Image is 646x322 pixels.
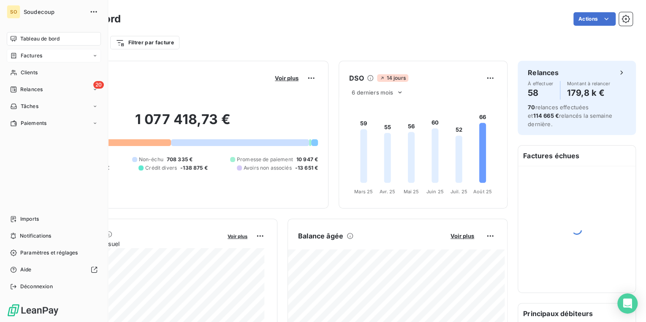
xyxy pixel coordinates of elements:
span: Voir plus [275,75,299,81]
span: À effectuer [528,81,553,86]
a: 20Relances [7,83,101,96]
tspan: Mai 25 [403,189,419,195]
span: 70 [528,104,535,111]
span: 6 derniers mois [352,89,393,96]
h4: 58 [528,86,553,100]
tspan: Juil. 25 [450,189,467,195]
span: 114 665 € [533,112,559,119]
a: Clients [7,66,101,79]
span: 10 947 € [296,156,318,163]
span: Promesse de paiement [237,156,293,163]
button: Filtrer par facture [110,36,179,49]
a: Paramètres et réglages [7,246,101,260]
button: Voir plus [448,232,477,240]
span: Chiffre d'affaires mensuel [48,239,222,248]
span: 14 jours [377,74,408,82]
span: Tableau de bord [20,35,60,43]
h4: 179,8 k € [567,86,610,100]
span: -138 875 € [180,164,208,172]
span: -13 651 € [295,164,318,172]
tspan: Mars 25 [354,189,373,195]
span: Notifications [20,232,51,240]
span: Imports [20,215,39,223]
div: Open Intercom Messenger [617,293,638,314]
span: 708 335 € [167,156,193,163]
span: Crédit divers [145,164,177,172]
h6: Balance âgée [298,231,343,241]
span: Tâches [21,103,38,110]
tspan: Août 25 [473,189,492,195]
button: Voir plus [225,232,250,240]
img: Logo LeanPay [7,303,59,317]
h2: 1 077 418,73 € [48,111,318,136]
span: Déconnexion [20,283,53,290]
tspan: Juin 25 [426,189,444,195]
a: Imports [7,212,101,226]
span: Paiements [21,119,46,127]
button: Voir plus [272,74,301,82]
button: Actions [573,12,616,26]
tspan: Avr. 25 [380,189,395,195]
span: Aide [20,266,32,273]
span: Voir plus [228,233,247,239]
span: Non-échu [139,156,163,163]
span: Factures [21,52,42,60]
h6: DSO [349,73,364,83]
span: Paramètres et réglages [20,249,78,257]
span: Voir plus [451,233,474,239]
span: Clients [21,69,38,76]
span: 20 [93,81,104,89]
a: Factures [7,49,101,62]
a: Tâches [7,100,101,113]
span: Soudecoup [24,8,84,15]
a: Tableau de bord [7,32,101,46]
h6: Factures échues [518,146,635,166]
span: Relances [20,86,43,93]
span: relances effectuées et relancés la semaine dernière. [528,104,612,127]
h6: Relances [528,68,559,78]
span: Montant à relancer [567,81,610,86]
div: SO [7,5,20,19]
span: Avoirs non associés [244,164,292,172]
a: Aide [7,263,101,276]
a: Paiements [7,116,101,130]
